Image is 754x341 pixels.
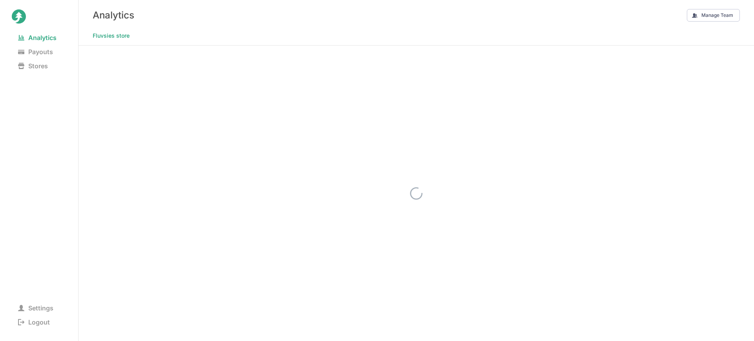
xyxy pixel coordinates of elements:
span: Stores [12,60,54,71]
span: Fluvsies store [93,30,130,41]
span: Logout [12,317,56,328]
span: Analytics [12,32,63,43]
span: Settings [12,303,60,314]
span: Payouts [12,46,59,57]
button: Manage Team [687,9,740,22]
h3: Analytics [93,9,134,21]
